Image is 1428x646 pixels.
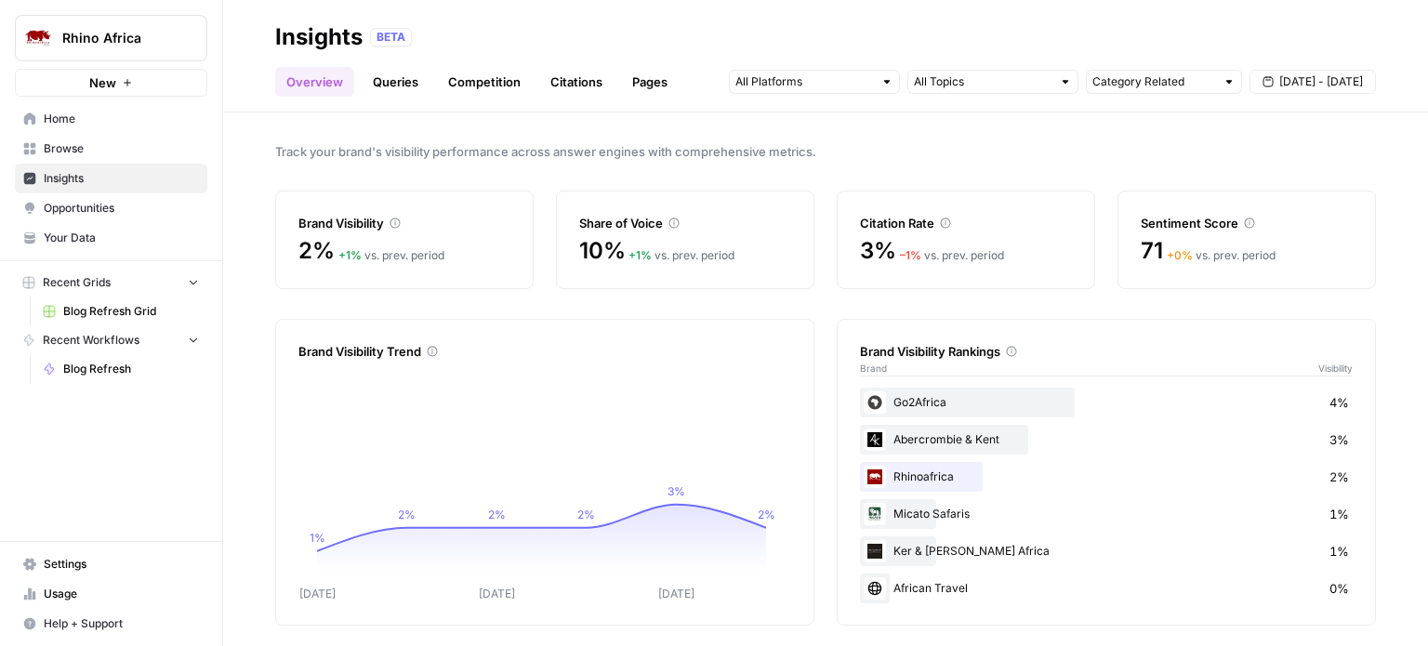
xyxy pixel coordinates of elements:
span: Help + Support [44,615,199,632]
tspan: 1% [310,531,325,545]
button: [DATE] - [DATE] [1249,70,1376,94]
a: Competition [437,67,532,97]
div: Brand Visibility Trend [298,342,791,361]
span: Recent Grids [43,274,111,291]
span: Blog Refresh Grid [63,303,199,320]
a: Home [15,104,207,134]
span: Visibility [1318,361,1353,376]
span: New [89,73,116,92]
span: + 1 % [628,248,652,262]
span: Home [44,111,199,127]
span: 71 [1141,236,1163,266]
a: Blog Refresh Grid [34,297,207,326]
span: 4% [1329,393,1349,412]
img: 66g2u1ztgds7b0a4vxnrqtzjpjto [864,466,886,488]
div: BETA [370,28,412,46]
div: vs. prev. period [1167,247,1276,264]
input: All Topics [914,73,1051,91]
span: + 0 % [1167,248,1193,262]
tspan: 3% [668,484,685,498]
tspan: 2% [398,508,416,521]
div: Citation Rate [860,214,1072,232]
input: Category Related [1092,73,1215,91]
span: + 1 % [338,248,362,262]
span: – 1 % [900,248,921,262]
img: 09den8gq81a6mn18ne4iml107wzp [864,428,886,451]
div: vs. prev. period [628,247,734,264]
button: Help + Support [15,609,207,639]
a: Your Data [15,223,207,253]
span: 2% [1329,468,1349,486]
span: Recent Workflows [43,332,139,349]
span: 2% [298,236,335,266]
tspan: 2% [488,508,506,521]
span: 1% [1329,542,1349,560]
a: Browse [15,134,207,164]
span: 3% [1329,430,1349,449]
a: Opportunities [15,193,207,223]
span: Browse [44,140,199,157]
div: Micato Safaris [860,499,1353,529]
input: All Platforms [735,73,873,91]
div: Share of Voice [579,214,791,232]
span: Brand [860,361,887,376]
div: Ker & [PERSON_NAME] Africa [860,536,1353,566]
div: African Travel [860,573,1353,603]
div: Abercrombie & Kent [860,425,1353,455]
a: Usage [15,579,207,609]
span: Track your brand's visibility performance across answer engines with comprehensive metrics. [275,142,1376,161]
img: jyppyeatadcgzqm6ftrihy9iph1d [864,391,886,414]
tspan: [DATE] [658,587,694,600]
a: Pages [621,67,679,97]
span: [DATE] - [DATE] [1279,73,1363,90]
button: Workspace: Rhino Africa [15,15,207,61]
span: 0% [1329,579,1349,598]
div: Rhinoafrica [860,462,1353,492]
a: Overview [275,67,354,97]
a: Insights [15,164,207,193]
span: Insights [44,170,199,187]
span: Blog Refresh [63,361,199,377]
a: Citations [539,67,614,97]
img: ma6tjad6wy37i9bvfip6il7tx7k3 [864,540,886,562]
span: Rhino Africa [62,29,175,47]
tspan: 2% [758,508,775,521]
a: Blog Refresh [34,354,207,384]
span: Your Data [44,230,199,246]
span: 10% [579,236,625,266]
button: Recent Grids [15,269,207,297]
span: 1% [1329,505,1349,523]
div: Brand Visibility Rankings [860,342,1353,361]
img: Rhino Africa Logo [21,21,55,55]
div: Insights [275,22,363,52]
span: Usage [44,586,199,602]
tspan: [DATE] [479,587,515,600]
tspan: [DATE] [299,587,336,600]
div: vs. prev. period [338,247,444,264]
tspan: 2% [577,508,595,521]
button: Recent Workflows [15,326,207,354]
div: Sentiment Score [1141,214,1353,232]
div: Brand Visibility [298,214,510,232]
span: 3% [860,236,896,266]
span: Opportunities [44,200,199,217]
img: yp622fih6wbdt3blcp5s271oqw0r [864,503,886,525]
button: New [15,69,207,97]
a: Settings [15,549,207,579]
div: vs. prev. period [900,247,1004,264]
a: Queries [362,67,430,97]
span: Settings [44,556,199,573]
div: Go2Africa [860,388,1353,417]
